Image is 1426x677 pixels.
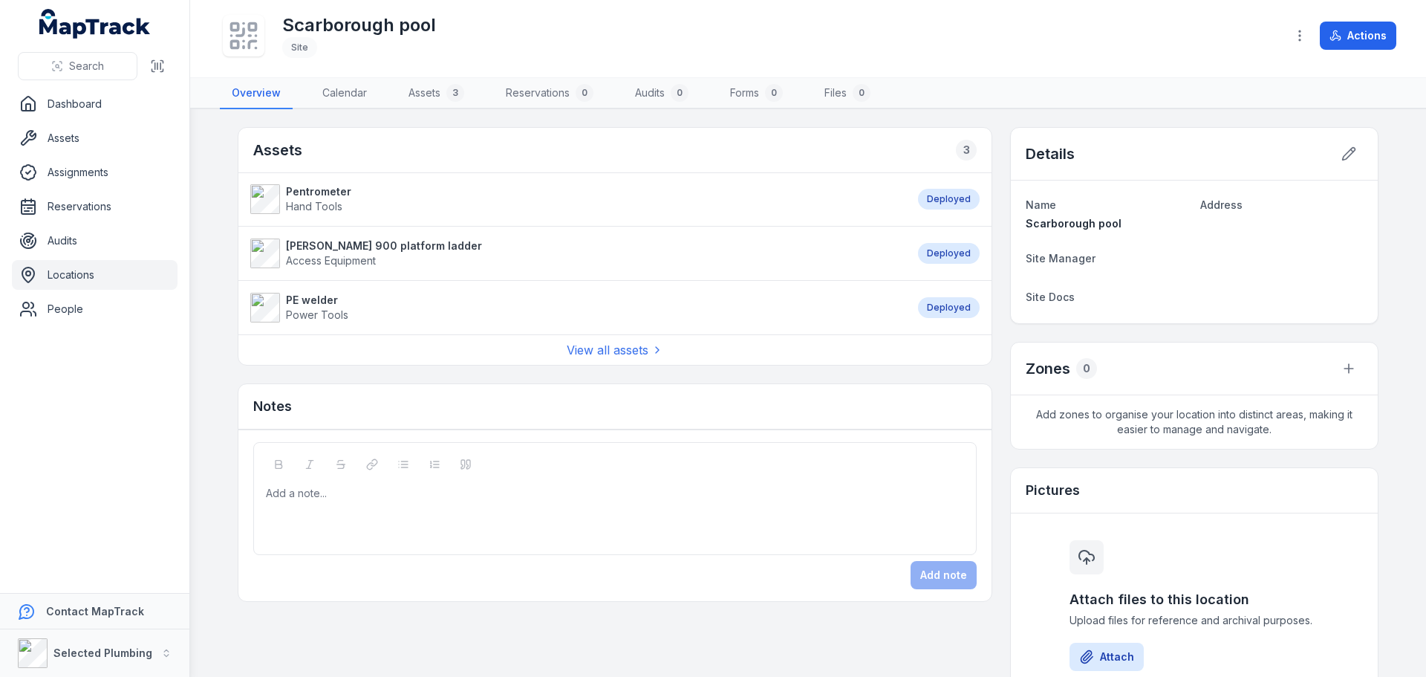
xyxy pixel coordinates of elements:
button: Search [18,52,137,80]
span: Hand Tools [286,200,342,213]
a: View all assets [567,341,663,359]
a: Reservations0 [494,78,605,109]
div: 0 [576,84,593,102]
button: Attach [1069,643,1144,671]
div: 3 [956,140,977,161]
a: MapTrack [39,9,151,39]
h2: Assets [253,140,302,161]
h3: Notes [253,396,292,417]
h3: Pictures [1026,480,1080,501]
span: Scarborough pool [1026,217,1121,230]
h3: Attach files to this location [1069,589,1319,610]
a: Reservations [12,192,178,221]
strong: Selected Plumbing [53,647,152,659]
div: Deployed [918,243,980,264]
span: Add zones to organise your location into distinct areas, making it easier to manage and navigate. [1011,395,1378,449]
span: Site Manager [1026,252,1095,265]
a: Locations [12,260,178,290]
div: 0 [671,84,688,102]
span: Site Docs [1026,291,1075,303]
h2: Details [1026,143,1075,164]
div: 3 [446,84,464,102]
a: Dashboard [12,89,178,119]
strong: Pentrometer [286,184,351,199]
div: Deployed [918,189,980,210]
a: Assets [12,123,178,153]
div: 0 [765,84,783,102]
a: Forms0 [718,78,795,109]
strong: Contact MapTrack [46,605,144,618]
strong: [PERSON_NAME] 900 platform ladder [286,239,482,253]
button: Actions [1320,22,1396,50]
a: [PERSON_NAME] 900 platform ladderAccess Equipment [250,239,903,268]
span: Address [1200,198,1243,211]
a: Calendar [310,78,379,109]
h2: Zones [1026,358,1070,379]
h1: Scarborough pool [282,13,436,37]
span: Upload files for reference and archival purposes. [1069,613,1319,628]
div: 0 [853,84,870,102]
span: Name [1026,198,1056,211]
span: Access Equipment [286,254,376,267]
a: Overview [220,78,293,109]
div: 0 [1076,358,1097,379]
a: Assignments [12,158,178,187]
div: Site [282,37,317,58]
a: Assets3 [397,78,476,109]
div: Deployed [918,297,980,318]
span: Search [69,59,104,74]
a: Files0 [813,78,882,109]
a: PentrometerHand Tools [250,184,903,214]
strong: PE welder [286,293,348,308]
a: Audits0 [623,78,700,109]
a: Audits [12,226,178,256]
a: PE welderPower Tools [250,293,903,323]
span: Power Tools [286,308,348,321]
a: People [12,294,178,324]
